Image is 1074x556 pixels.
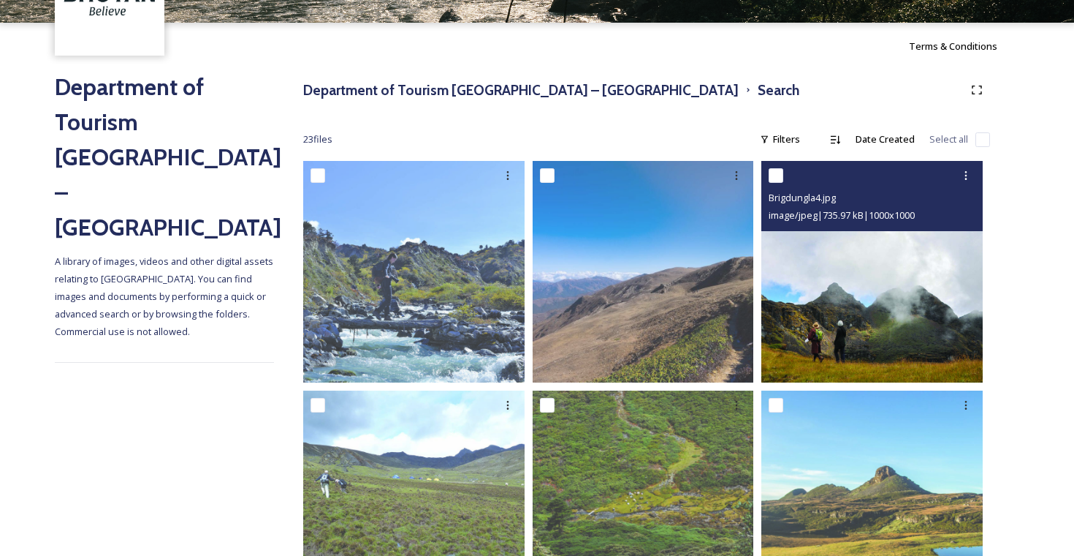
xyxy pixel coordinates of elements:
img: Brigdungla4.jpg [761,161,983,383]
span: Brigdungla4.jpg [769,191,836,204]
span: 23 file s [303,132,332,146]
div: Filters [753,125,807,154]
h3: Search [758,80,799,101]
span: image/jpeg | 735.97 kB | 1000 x 1000 [769,209,915,222]
span: Select all [929,132,968,146]
img: dagala trek.jpg [533,161,754,383]
img: High mountain treks.jpg [303,161,525,383]
span: A library of images, videos and other digital assets relating to [GEOGRAPHIC_DATA]. You can find ... [55,255,275,338]
a: Terms & Conditions [909,37,1019,55]
h2: Department of Tourism [GEOGRAPHIC_DATA] – [GEOGRAPHIC_DATA] [55,69,274,245]
div: Date Created [848,125,922,154]
span: Terms & Conditions [909,40,997,53]
h3: Department of Tourism [GEOGRAPHIC_DATA] – [GEOGRAPHIC_DATA] [303,80,739,101]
